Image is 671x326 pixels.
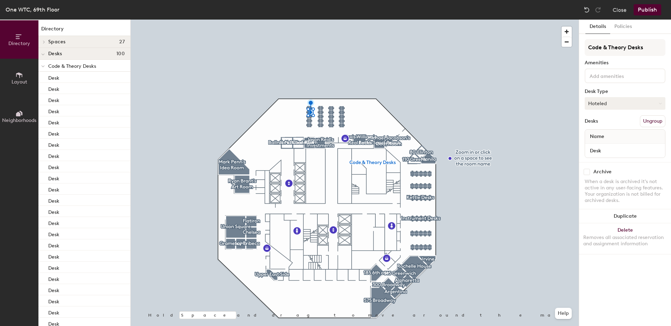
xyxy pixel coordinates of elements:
[594,6,601,13] img: Redo
[640,115,665,127] button: Ungroup
[48,73,59,81] p: Desk
[48,140,59,148] p: Desk
[48,218,59,226] p: Desk
[48,39,66,45] span: Spaces
[593,169,612,175] div: Archive
[585,60,665,66] div: Amenities
[48,241,59,249] p: Desk
[48,129,59,137] p: Desk
[48,285,59,294] p: Desk
[585,179,665,204] div: When a desk is archived it's not active in any user-facing features. Your organization is not bil...
[38,25,130,36] h1: Directory
[555,308,572,319] button: Help
[119,39,125,45] span: 27
[116,51,125,57] span: 100
[588,71,651,80] input: Add amenities
[48,196,59,204] p: Desk
[12,79,27,85] span: Layout
[634,4,661,15] button: Publish
[48,118,59,126] p: Desk
[583,6,590,13] img: Undo
[48,84,59,92] p: Desk
[6,5,59,14] div: One WTC, 69th Floor
[48,151,59,159] p: Desk
[48,185,59,193] p: Desk
[586,146,664,155] input: Unnamed desk
[48,174,59,182] p: Desk
[579,223,671,254] button: DeleteRemoves all associated reservation and assignment information
[585,89,665,94] div: Desk Type
[48,308,59,316] p: Desk
[585,20,610,34] button: Details
[583,234,667,247] div: Removes all associated reservation and assignment information
[48,63,96,69] span: Code & Theory Desks
[585,118,598,124] div: Desks
[48,297,59,305] p: Desk
[48,263,59,271] p: Desk
[48,274,59,282] p: Desk
[586,130,608,143] span: Name
[8,41,30,46] span: Directory
[48,252,59,260] p: Desk
[610,20,636,34] button: Policies
[585,97,665,110] button: Hoteled
[48,162,59,171] p: Desk
[48,51,62,57] span: Desks
[48,95,59,103] p: Desk
[613,4,627,15] button: Close
[579,209,671,223] button: Duplicate
[2,117,36,123] span: Neighborhoods
[48,107,59,115] p: Desk
[48,230,59,238] p: Desk
[48,207,59,215] p: Desk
